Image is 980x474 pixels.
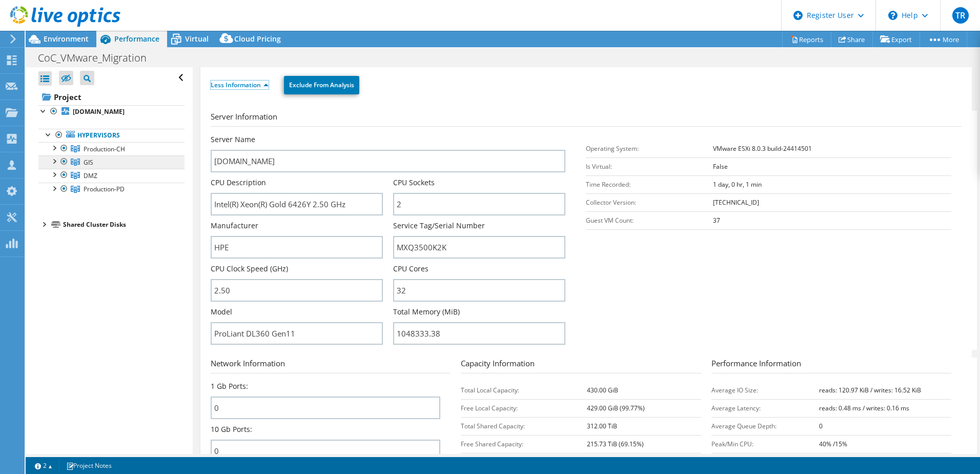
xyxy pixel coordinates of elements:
span: Production-CH [84,145,125,153]
b: [TECHNICAL_ID] [713,198,759,207]
a: Reports [782,31,831,47]
b: 429.00 GiB (99.77%) [587,404,645,412]
b: 37 [713,216,720,225]
a: 2 [28,459,59,472]
b: 215.73 TiB (69.15%) [587,440,644,448]
label: CPU Description [211,177,266,188]
span: Virtual [185,34,209,44]
b: 40% /15% [819,440,847,448]
label: 10 Gb Ports: [211,424,252,434]
label: Service Tag/Serial Number [393,221,485,231]
td: Total Local Capacity: [461,381,587,399]
a: Hypervisors [38,129,185,142]
div: Shared Cluster Disks [63,219,185,231]
b: 1 day, 0 hr, 1 min [713,180,762,189]
a: Project Notes [59,459,119,472]
td: Free Local Capacity: [461,399,587,417]
b: 430.00 GiB [587,386,618,394]
td: Average Latency: [711,399,820,417]
span: DMZ [84,171,97,180]
a: [DOMAIN_NAME] [38,105,185,118]
label: Manufacturer [211,221,258,231]
a: GIS [38,155,185,169]
a: Exclude From Analysis [284,76,359,94]
label: CPU Sockets [393,177,435,188]
span: Performance [114,34,159,44]
a: DMZ [38,169,185,182]
td: Free Shared Capacity: [461,435,587,453]
h3: Capacity Information [461,358,701,373]
span: Environment [44,34,89,44]
a: Share [831,31,873,47]
b: reads: 0.48 ms / writes: 0.16 ms [819,404,909,412]
h3: Performance Information [711,358,951,373]
b: VMware ESXi 8.0.3 build-24414501 [713,144,812,153]
span: GIS [84,158,93,167]
svg: \n [888,11,897,20]
td: Operating System: [586,140,713,157]
td: Peak/Min CPU: [711,435,820,453]
b: 312.00 TiB [587,422,617,430]
label: Model [211,307,232,317]
b: reads: 120.97 KiB / writes: 16.52 KiB [819,386,921,394]
label: CPU Clock Speed (GHz) [211,264,288,274]
td: Total Shared Capacity: [461,417,587,435]
td: Average Queue Depth: [711,417,820,435]
td: Time Recorded: [586,175,713,193]
a: Production-PD [38,183,185,196]
label: 1 Gb Ports: [211,381,248,391]
td: Average IO Size: [711,381,820,399]
b: 0 [819,422,823,430]
a: Production-CH [38,142,185,155]
a: More [920,31,967,47]
span: Production-PD [84,185,125,193]
span: TR [952,7,969,24]
td: Collector Version: [586,193,713,211]
b: [DOMAIN_NAME] [73,107,125,116]
span: Cloud Pricing [234,34,281,44]
b: False [713,162,728,171]
label: Server Name [211,134,255,145]
a: Less Information [211,81,269,89]
label: CPU Cores [393,264,428,274]
h3: Server Information [211,111,962,127]
label: Total Memory (MiB) [393,307,460,317]
a: Export [872,31,920,47]
h1: CoC_VMware_Migration [33,52,162,64]
a: Project [38,89,185,105]
h3: Network Information [211,358,451,373]
td: Peak Page Faults per Second: [711,453,820,471]
td: Is Virtual: [586,157,713,175]
td: Guest VM Count: [586,211,713,229]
